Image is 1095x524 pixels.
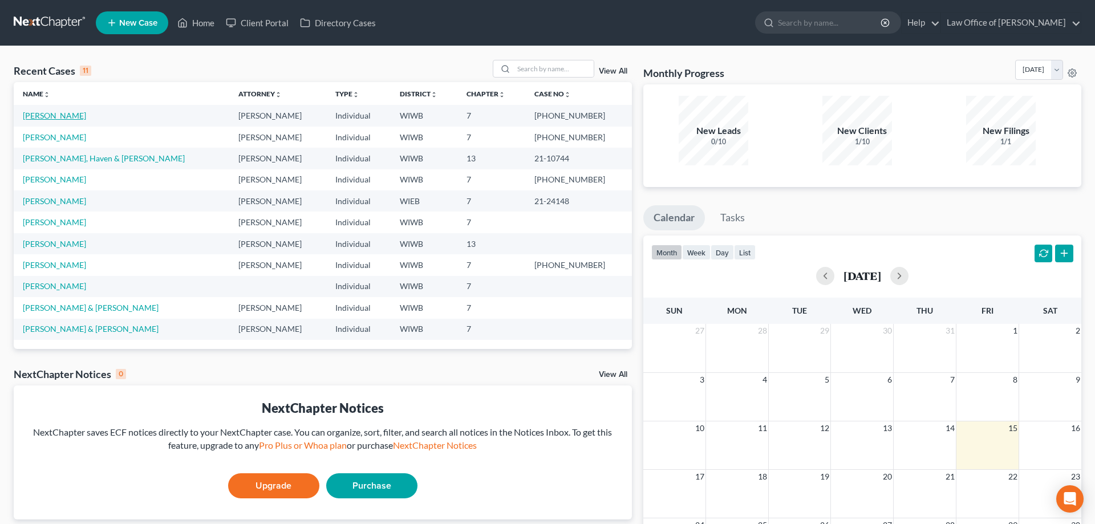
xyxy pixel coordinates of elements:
i: unfold_more [564,91,571,98]
td: Individual [326,169,390,190]
a: Attorneyunfold_more [238,90,282,98]
a: [PERSON_NAME] [23,239,86,249]
td: 21-10744 [525,148,631,169]
td: 7 [457,297,525,318]
td: 7 [457,212,525,233]
span: New Case [119,19,157,27]
td: WIWB [391,105,457,126]
div: 1/10 [822,137,902,147]
div: NextChapter Notices [14,367,126,381]
td: Individual [326,297,390,318]
span: 22 [1007,470,1019,484]
td: [PERSON_NAME] [229,190,327,212]
a: Districtunfold_more [400,90,437,98]
td: Individual [326,319,390,340]
td: [PERSON_NAME] [229,169,327,190]
span: 4 [761,373,768,387]
a: Case Nounfold_more [534,90,571,98]
a: [PERSON_NAME] [23,111,86,120]
h2: [DATE] [843,270,881,282]
a: View All [599,67,627,75]
a: [PERSON_NAME] [23,174,86,184]
a: [PERSON_NAME] [23,217,86,227]
a: Upgrade [228,473,319,498]
td: [PERSON_NAME] [229,105,327,126]
td: [PERSON_NAME] [229,148,327,169]
span: 16 [1070,421,1081,435]
td: WIWB [391,148,457,169]
a: Purchase [326,473,417,498]
a: Nameunfold_more [23,90,50,98]
td: [PHONE_NUMBER] [525,169,631,190]
td: WIWB [391,276,457,297]
div: 0 [116,369,126,379]
td: Individual [326,127,390,148]
span: 20 [882,470,893,484]
span: 21 [944,470,956,484]
a: [PERSON_NAME] & [PERSON_NAME] [23,303,159,312]
td: [PERSON_NAME] [229,233,327,254]
i: unfold_more [498,91,505,98]
td: 13 [457,148,525,169]
td: 7 [457,319,525,340]
td: Individual [326,148,390,169]
a: Law Office of [PERSON_NAME] [941,13,1081,33]
td: [PERSON_NAME] [229,297,327,318]
a: Help [902,13,940,33]
span: 17 [694,470,705,484]
td: WIWB [391,233,457,254]
span: 8 [1012,373,1019,387]
td: [PHONE_NUMBER] [525,127,631,148]
span: 11 [757,421,768,435]
td: 21-24148 [525,190,631,212]
span: 9 [1074,373,1081,387]
td: [PERSON_NAME] [229,319,327,340]
input: Search by name... [778,12,882,33]
td: Individual [326,233,390,254]
div: Open Intercom Messenger [1056,485,1084,513]
td: Individual [326,212,390,233]
a: [PERSON_NAME] [23,196,86,206]
span: 3 [699,373,705,387]
div: 1/1 [966,137,1046,147]
div: NextChapter saves ECF notices directly to your NextChapter case. You can organize, sort, filter, ... [23,426,623,452]
div: NextChapter Notices [23,399,623,417]
td: 7 [457,190,525,212]
i: unfold_more [352,91,359,98]
span: 7 [949,373,956,387]
a: Pro Plus or Whoa plan [259,440,347,450]
td: 7 [457,127,525,148]
button: day [711,245,734,260]
span: 6 [886,373,893,387]
td: 7 [457,254,525,275]
td: WIWB [391,254,457,275]
span: 23 [1070,470,1081,484]
span: Wed [853,306,871,315]
input: Search by name... [514,60,594,77]
a: Home [172,13,220,33]
div: 11 [80,66,91,76]
td: [PERSON_NAME] [229,212,327,233]
i: unfold_more [431,91,437,98]
span: Sat [1043,306,1057,315]
button: week [682,245,711,260]
td: [PHONE_NUMBER] [525,254,631,275]
td: 13 [457,233,525,254]
span: 19 [819,470,830,484]
span: 5 [824,373,830,387]
div: Recent Cases [14,64,91,78]
span: 29 [819,324,830,338]
h3: Monthly Progress [643,66,724,80]
a: [PERSON_NAME] [23,260,86,270]
a: [PERSON_NAME] [23,132,86,142]
span: Fri [982,306,993,315]
div: New Filings [966,124,1046,137]
a: Directory Cases [294,13,382,33]
td: [PERSON_NAME] [229,127,327,148]
span: 12 [819,421,830,435]
span: 1 [1012,324,1019,338]
span: 31 [944,324,956,338]
a: Calendar [643,205,705,230]
span: 10 [694,421,705,435]
a: [PERSON_NAME], Haven & [PERSON_NAME] [23,153,185,163]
